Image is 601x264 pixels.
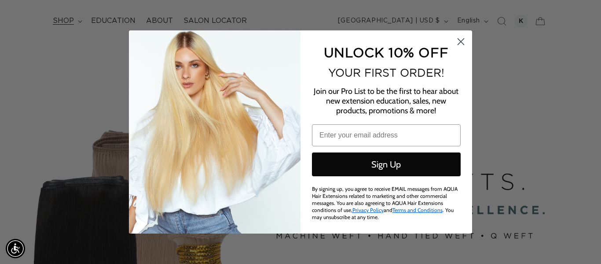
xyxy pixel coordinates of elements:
div: Accessibility Menu [6,239,25,258]
span: Join our Pro List to be the first to hear about new extension education, sales, new products, pro... [314,86,459,115]
span: UNLOCK 10% OFF [324,45,448,59]
span: YOUR FIRST ORDER! [328,67,444,79]
input: Enter your email address [312,124,461,146]
a: Terms and Conditions [392,207,443,213]
img: daab8b0d-f573-4e8c-a4d0-05ad8d765127.png [129,30,300,234]
button: Close dialog [453,34,469,49]
button: Sign Up [312,152,461,176]
a: Privacy Policy [352,207,384,213]
span: By signing up, you agree to receive EMAIL messages from AQUA Hair Extensions related to marketing... [312,186,458,220]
